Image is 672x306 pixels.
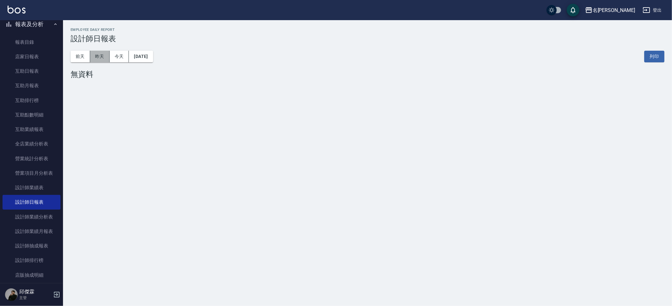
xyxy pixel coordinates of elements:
[71,70,664,79] div: 無資料
[3,16,60,32] button: 報表及分析
[19,289,51,295] h5: 邱傑霖
[3,93,60,108] a: 互助排行榜
[19,295,51,301] p: 主管
[3,166,60,180] a: 營業項目月分析表
[583,4,638,17] button: 名[PERSON_NAME]
[110,51,129,62] button: 今天
[3,108,60,122] a: 互助點數明細
[3,78,60,93] a: 互助月報表
[8,6,26,14] img: Logo
[5,288,18,301] img: Person
[71,51,90,62] button: 前天
[3,195,60,209] a: 設計師日報表
[567,4,579,16] button: save
[593,6,635,14] div: 名[PERSON_NAME]
[3,49,60,64] a: 店家日報表
[71,28,664,32] h2: Employee Daily Report
[3,253,60,268] a: 設計師排行榜
[3,64,60,78] a: 互助日報表
[3,180,60,195] a: 設計師業績表
[3,137,60,151] a: 全店業績分析表
[3,151,60,166] a: 營業統計分析表
[3,35,60,49] a: 報表目錄
[3,282,60,297] a: 店販分類抽成明細
[3,122,60,137] a: 互助業績報表
[71,34,664,43] h3: 設計師日報表
[90,51,110,62] button: 昨天
[3,239,60,253] a: 設計師抽成報表
[640,4,664,16] button: 登出
[3,268,60,282] a: 店販抽成明細
[3,210,60,224] a: 設計師業績分析表
[129,51,153,62] button: [DATE]
[3,224,60,239] a: 設計師業績月報表
[644,51,664,62] button: 列印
